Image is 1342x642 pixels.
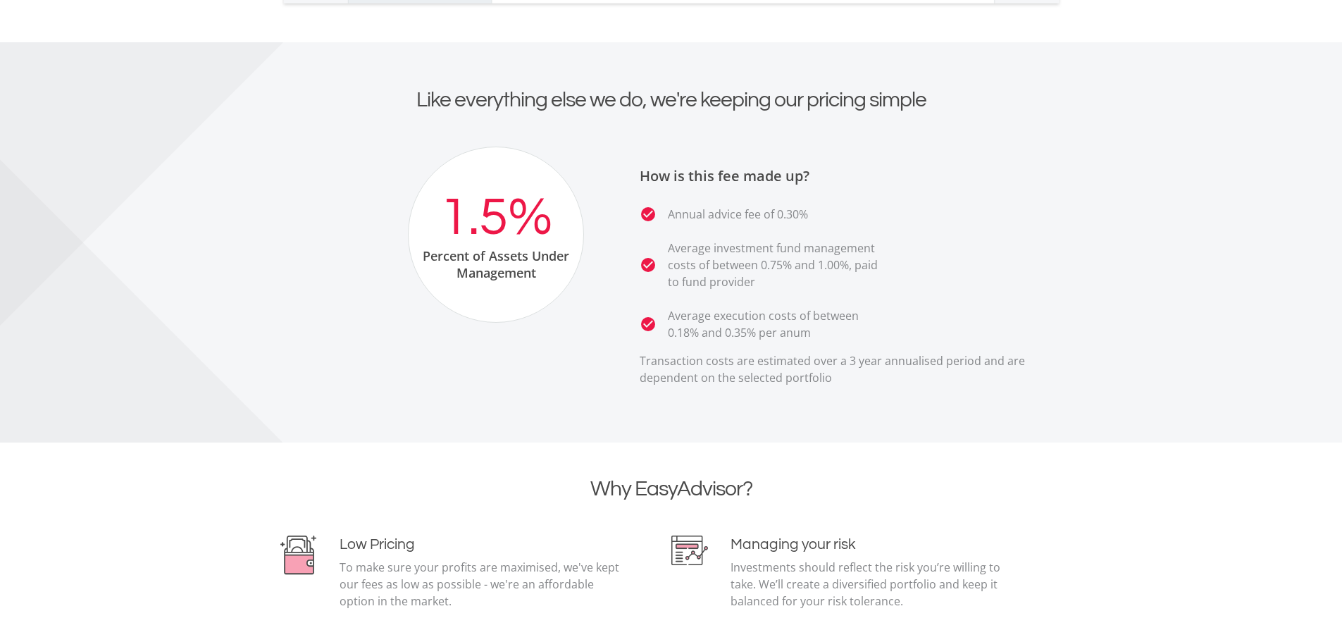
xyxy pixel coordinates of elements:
[340,559,626,610] p: To make sure your profits are maximised, we've kept our fees as low as possible - we're an afford...
[280,476,1062,502] h2: Why EasyAdvisor?
[668,206,808,223] p: Annual advice fee of 0.30%
[640,316,657,333] i: check_circle
[640,206,657,223] i: check_circle
[731,559,1017,610] p: Investments should reflect the risk you’re willing to take. We’ll create a diversified portfolio ...
[640,352,1062,386] p: Transaction costs are estimated over a 3 year annualised period and are dependent on the selected...
[280,87,1062,113] h2: Like everything else we do, we're keeping our pricing simple
[640,168,1062,185] h3: How is this fee made up?
[409,247,583,281] div: Percent of Assets Under Management
[731,536,1017,553] h4: Managing your risk
[640,257,657,273] i: check_circle
[668,307,886,341] p: Average execution costs of between 0.18% and 0.35% per anum
[440,189,552,247] div: 1.5%
[668,240,886,290] p: Average investment fund management costs of between 0.75% and 1.00%, paid to fund provider
[340,536,626,553] h4: Low Pricing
